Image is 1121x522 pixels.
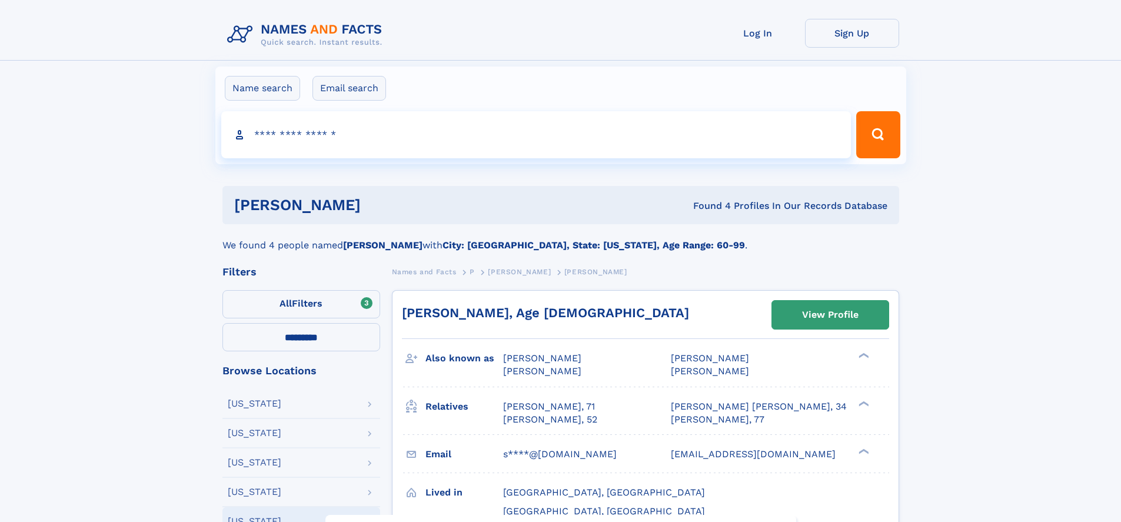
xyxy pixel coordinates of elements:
[234,198,527,212] h1: [PERSON_NAME]
[222,19,392,51] img: Logo Names and Facts
[280,298,292,309] span: All
[488,268,551,276] span: [PERSON_NAME]
[671,448,836,460] span: [EMAIL_ADDRESS][DOMAIN_NAME]
[488,264,551,279] a: [PERSON_NAME]
[222,267,380,277] div: Filters
[443,240,745,251] b: City: [GEOGRAPHIC_DATA], State: [US_STATE], Age Range: 60-99
[222,290,380,318] label: Filters
[503,413,597,426] a: [PERSON_NAME], 52
[228,458,281,467] div: [US_STATE]
[503,353,581,364] span: [PERSON_NAME]
[225,76,300,101] label: Name search
[503,400,595,413] a: [PERSON_NAME], 71
[222,365,380,376] div: Browse Locations
[671,365,749,377] span: [PERSON_NAME]
[711,19,805,48] a: Log In
[772,301,889,329] a: View Profile
[228,399,281,408] div: [US_STATE]
[527,200,887,212] div: Found 4 Profiles In Our Records Database
[402,305,689,320] a: [PERSON_NAME], Age [DEMOGRAPHIC_DATA]
[856,111,900,158] button: Search Button
[425,397,503,417] h3: Relatives
[425,444,503,464] h3: Email
[856,447,870,455] div: ❯
[564,268,627,276] span: [PERSON_NAME]
[221,111,851,158] input: search input
[228,428,281,438] div: [US_STATE]
[503,365,581,377] span: [PERSON_NAME]
[392,264,457,279] a: Names and Facts
[805,19,899,48] a: Sign Up
[470,264,475,279] a: P
[671,353,749,364] span: [PERSON_NAME]
[343,240,423,251] b: [PERSON_NAME]
[802,301,859,328] div: View Profile
[312,76,386,101] label: Email search
[503,487,705,498] span: [GEOGRAPHIC_DATA], [GEOGRAPHIC_DATA]
[470,268,475,276] span: P
[671,400,847,413] a: [PERSON_NAME] [PERSON_NAME], 34
[228,487,281,497] div: [US_STATE]
[856,352,870,360] div: ❯
[856,400,870,407] div: ❯
[222,224,899,252] div: We found 4 people named with .
[425,348,503,368] h3: Also known as
[503,506,705,517] span: [GEOGRAPHIC_DATA], [GEOGRAPHIC_DATA]
[671,413,764,426] a: [PERSON_NAME], 77
[425,483,503,503] h3: Lived in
